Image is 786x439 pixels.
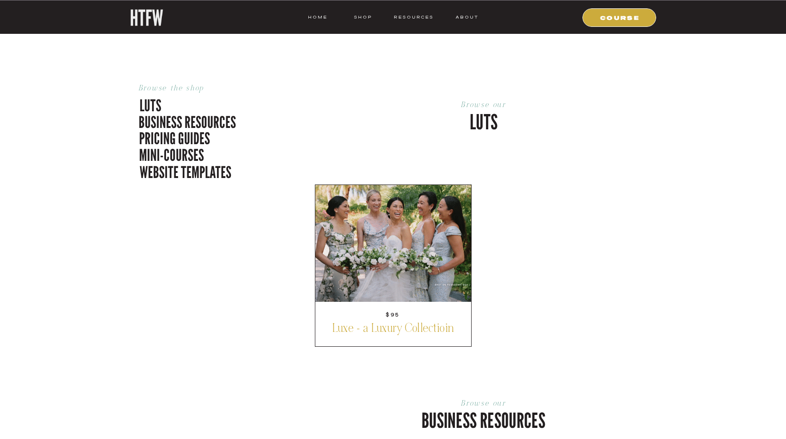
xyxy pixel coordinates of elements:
a: business resources [139,111,247,130]
p: business resources [337,406,630,433]
a: Luxe - a Luxury Collectioin [326,321,460,337]
p: LUTS [337,107,630,134]
a: luts [140,94,234,114]
a: $95 [326,311,460,320]
a: resources [390,13,434,21]
p: Browse the shop [139,83,280,94]
p: Browse our [337,100,630,111]
a: website templates [140,161,234,180]
a: shop [345,13,382,21]
p: Browse our [337,398,630,409]
a: pricing guides [139,127,258,146]
a: mini-courses [139,144,244,163]
a: ABOUT [455,13,479,21]
a: COURSE [588,13,652,21]
a: HOME [308,13,327,21]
